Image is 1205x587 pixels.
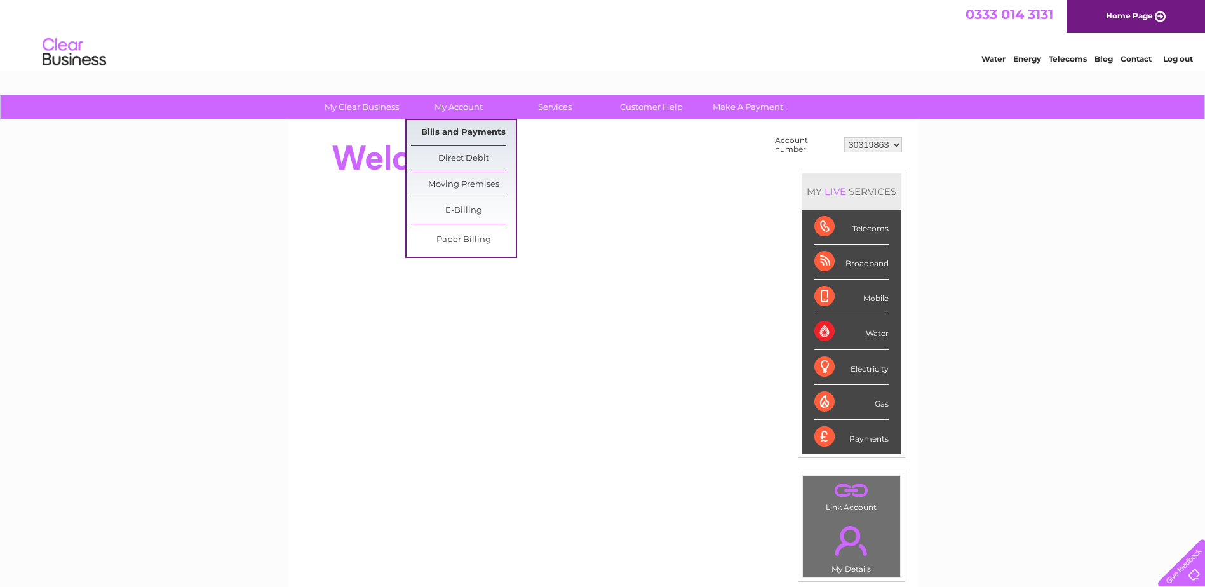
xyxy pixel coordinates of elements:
[802,475,901,515] td: Link Account
[814,245,889,280] div: Broadband
[802,173,901,210] div: MY SERVICES
[406,95,511,119] a: My Account
[599,95,704,119] a: Customer Help
[806,479,897,501] a: .
[802,515,901,577] td: My Details
[1121,54,1152,64] a: Contact
[502,95,607,119] a: Services
[1094,54,1113,64] a: Blog
[814,385,889,420] div: Gas
[814,350,889,385] div: Electricity
[411,146,516,172] a: Direct Debit
[411,172,516,198] a: Moving Premises
[814,280,889,314] div: Mobile
[1049,54,1087,64] a: Telecoms
[411,120,516,145] a: Bills and Payments
[822,186,849,198] div: LIVE
[966,6,1053,22] a: 0333 014 3131
[411,198,516,224] a: E-Billing
[309,95,414,119] a: My Clear Business
[806,518,897,563] a: .
[42,33,107,72] img: logo.png
[772,133,841,157] td: Account number
[411,227,516,253] a: Paper Billing
[696,95,800,119] a: Make A Payment
[1013,54,1041,64] a: Energy
[981,54,1006,64] a: Water
[814,420,889,454] div: Payments
[1163,54,1193,64] a: Log out
[814,314,889,349] div: Water
[814,210,889,245] div: Telecoms
[303,7,903,62] div: Clear Business is a trading name of Verastar Limited (registered in [GEOGRAPHIC_DATA] No. 3667643...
